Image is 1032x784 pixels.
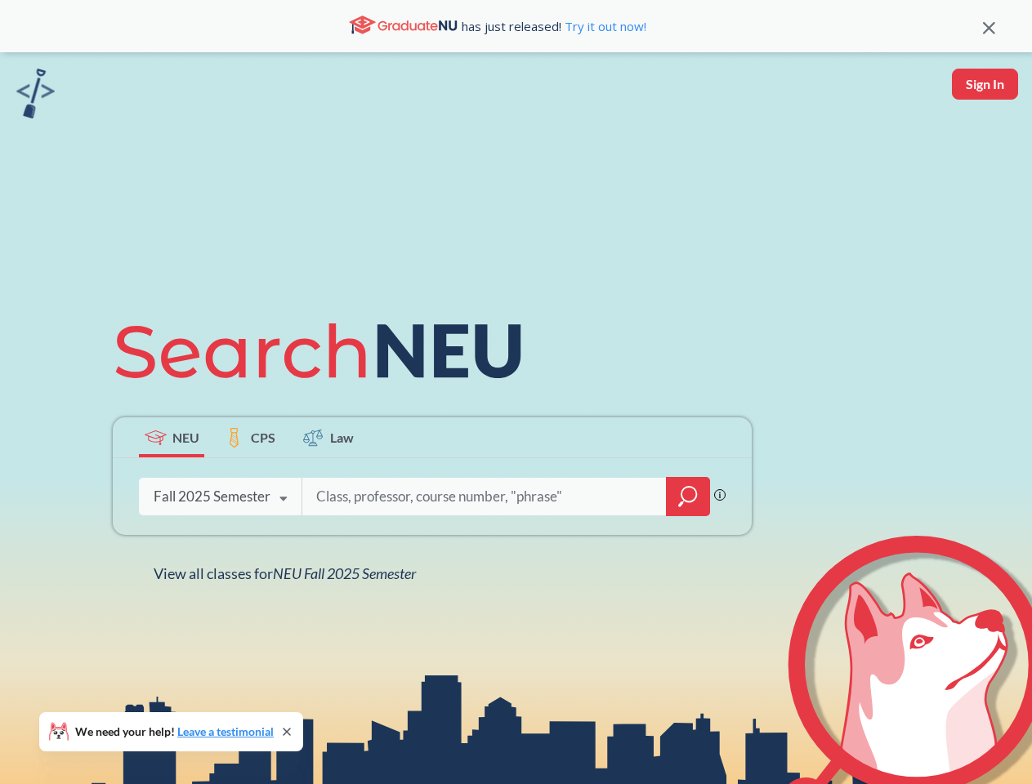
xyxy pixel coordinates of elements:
[177,724,274,738] a: Leave a testimonial
[273,564,416,582] span: NEU Fall 2025 Semester
[251,428,275,447] span: CPS
[154,488,270,506] div: Fall 2025 Semester
[330,428,354,447] span: Law
[172,428,199,447] span: NEU
[75,726,274,737] span: We need your help!
[315,479,654,514] input: Class, professor, course number, "phrase"
[678,485,698,508] svg: magnifying glass
[16,69,55,118] img: sandbox logo
[561,18,646,34] a: Try it out now!
[154,564,416,582] span: View all classes for
[952,69,1018,100] button: Sign In
[16,69,55,123] a: sandbox logo
[666,477,710,516] div: magnifying glass
[462,17,646,35] span: has just released!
